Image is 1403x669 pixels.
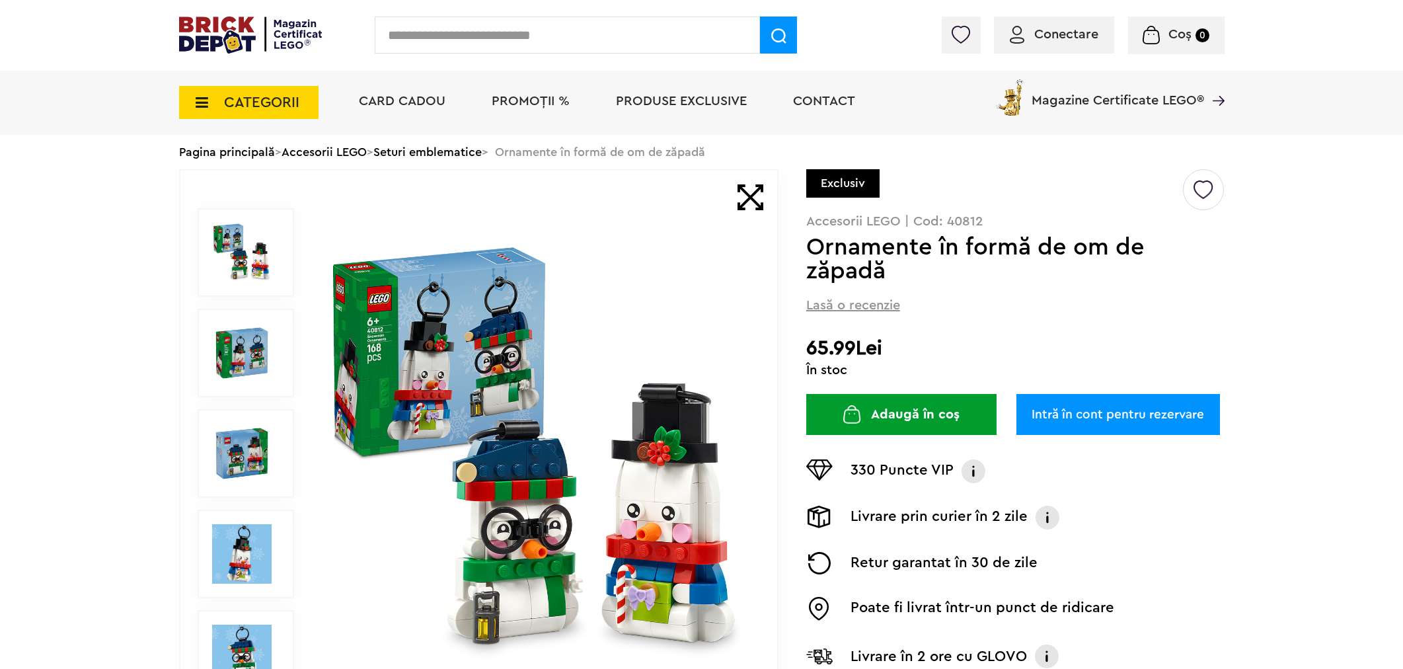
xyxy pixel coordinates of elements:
[806,215,1225,228] p: Accesorii LEGO | Cod: 40812
[212,223,272,282] img: Ornamente în formă de om de zăpadă
[806,169,880,198] div: Exclusiv
[806,394,997,435] button: Adaugă în coș
[1168,28,1192,41] span: Coș
[851,646,1027,667] p: Livrare în 2 ore cu GLOVO
[373,146,482,158] a: Seturi emblematice
[282,146,367,158] a: Accesorii LEGO
[806,336,1225,360] h2: 65.99Lei
[1034,28,1098,41] span: Conectare
[212,424,272,483] img: Ornamente în formă de om de zăpadă LEGO 40812
[806,459,833,481] img: Puncte VIP
[806,648,833,664] img: Livrare Glovo
[851,459,954,483] p: 330 Puncte VIP
[806,235,1182,283] h1: Ornamente în formă de om de zăpadă
[212,323,272,383] img: Ornamente în formă de om de zăpadă
[1010,28,1098,41] a: Conectare
[806,364,1225,377] div: În stoc
[179,135,1225,169] div: > > > Ornamente în formă de om de zăpadă
[212,524,272,584] img: Seturi Lego Ornamente în formă de om de zăpadă
[851,506,1028,530] p: Livrare prin curier în 2 zile
[1032,77,1204,107] span: Magazine Certificate LEGO®
[806,552,833,574] img: Returnare
[1195,28,1209,42] small: 0
[793,95,855,108] a: Contact
[851,552,1038,574] p: Retur garantat în 30 de zile
[1204,77,1225,90] a: Magazine Certificate LEGO®
[806,506,833,528] img: Livrare
[806,296,900,315] span: Lasă o recenzie
[616,95,747,108] a: Produse exclusive
[224,95,299,110] span: CATEGORII
[492,95,570,108] a: PROMOȚII %
[1034,506,1061,530] img: Info livrare prin curier
[322,241,748,666] img: Ornamente în formă de om de zăpadă
[359,95,445,108] a: Card Cadou
[851,597,1114,621] p: Poate fi livrat într-un punct de ridicare
[806,597,833,621] img: Easybox
[1016,394,1220,435] a: Intră în cont pentru rezervare
[960,459,987,483] img: Info VIP
[179,146,275,158] a: Pagina principală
